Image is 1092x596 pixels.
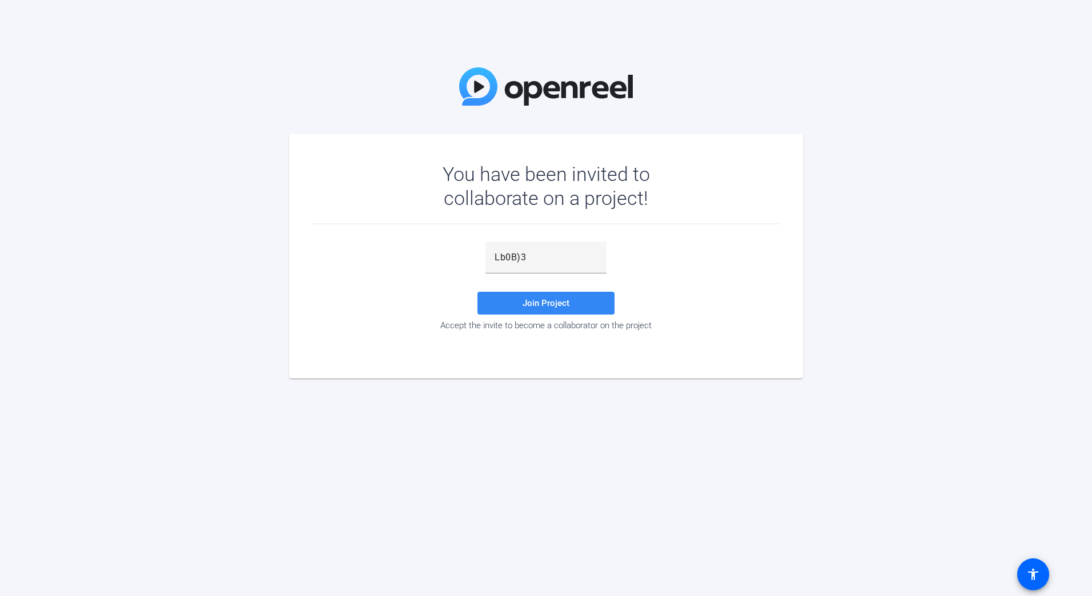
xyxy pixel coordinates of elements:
div: Accept the invite to become a collaborator on the project [312,320,780,331]
button: Join Project [477,292,615,315]
div: You have been invited to collaborate on a project! [409,162,683,210]
img: OpenReel Logo [459,67,633,106]
span: Join Project [523,298,569,308]
input: Password [495,251,597,264]
mat-icon: accessibility [1026,567,1040,581]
